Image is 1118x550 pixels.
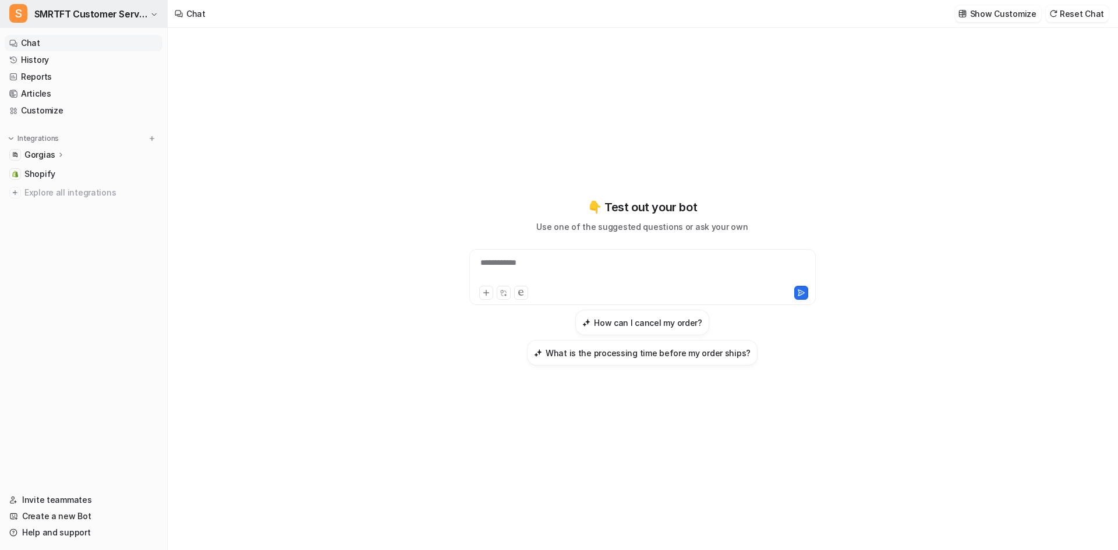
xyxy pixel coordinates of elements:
a: Customize [5,102,162,119]
a: History [5,52,162,68]
img: customize [958,9,967,18]
button: Reset Chat [1046,5,1109,22]
span: S [9,4,27,23]
span: SMRTFT Customer Service [34,6,148,22]
button: How can I cancel my order?How can I cancel my order? [575,310,709,335]
img: Shopify [12,171,19,178]
a: Articles [5,86,162,102]
a: Help and support [5,524,162,541]
img: explore all integrations [9,187,21,198]
button: Show Customize [955,5,1041,22]
h3: What is the processing time before my order ships? [546,347,751,359]
a: ShopifyShopify [5,166,162,182]
a: Explore all integrations [5,184,162,201]
img: menu_add.svg [148,134,156,143]
p: Gorgias [24,149,55,161]
p: Integrations [17,134,59,143]
img: reset [1049,9,1057,18]
a: Chat [5,35,162,51]
img: Gorgias [12,151,19,158]
p: Use one of the suggested questions or ask your own [536,221,748,233]
span: Explore all integrations [24,183,158,202]
p: Show Customize [970,8,1036,20]
img: How can I cancel my order? [582,318,590,327]
span: Shopify [24,168,55,180]
p: 👇 Test out your bot [588,198,697,216]
button: Integrations [5,133,62,144]
img: expand menu [7,134,15,143]
a: Invite teammates [5,492,162,508]
a: Create a new Bot [5,508,162,524]
div: Chat [186,8,206,20]
h3: How can I cancel my order? [594,317,702,329]
a: Reports [5,69,162,85]
img: What is the processing time before my order ships? [534,349,542,357]
button: What is the processing time before my order ships?What is the processing time before my order ships? [527,340,758,366]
